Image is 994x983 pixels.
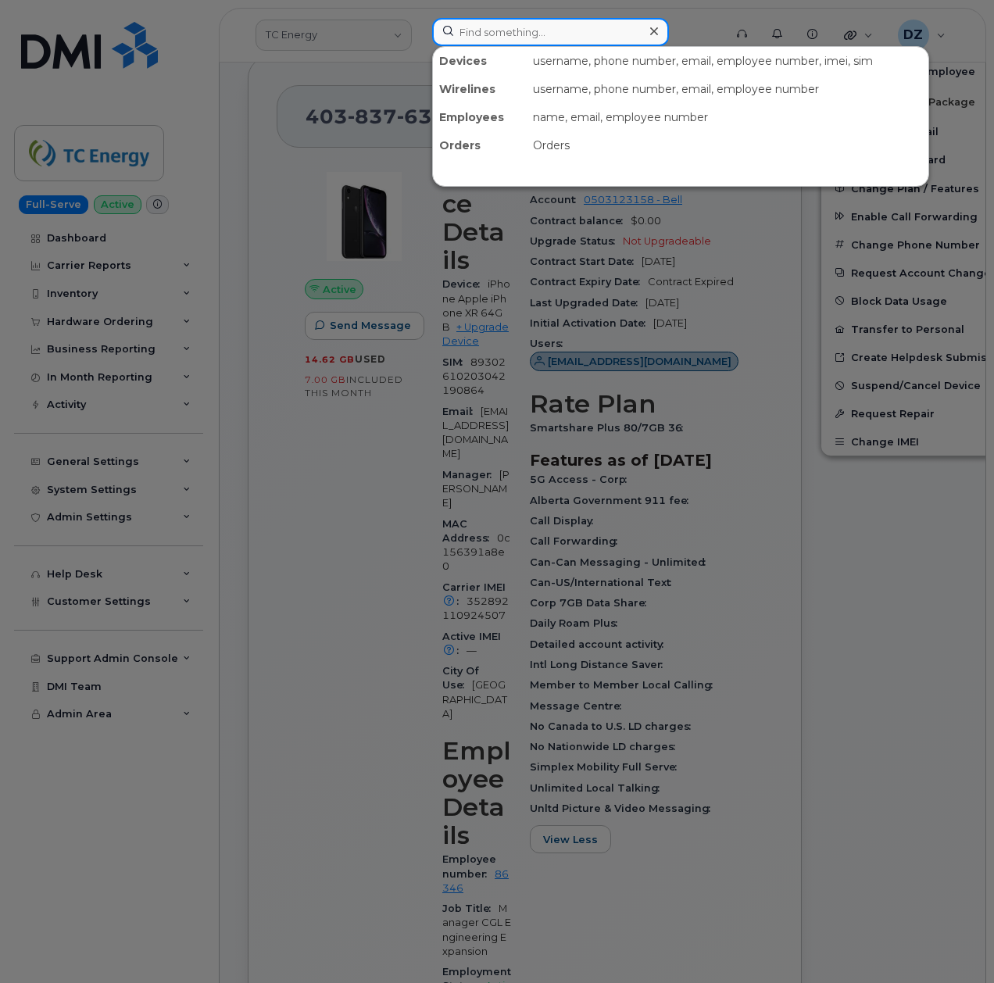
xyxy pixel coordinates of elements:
[432,18,669,46] input: Find something...
[433,75,527,103] div: Wirelines
[527,47,928,75] div: username, phone number, email, employee number, imei, sim
[527,103,928,131] div: name, email, employee number
[527,75,928,103] div: username, phone number, email, employee number
[926,915,982,971] iframe: Messenger Launcher
[433,47,527,75] div: Devices
[527,131,928,159] div: Orders
[433,131,527,159] div: Orders
[433,103,527,131] div: Employees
